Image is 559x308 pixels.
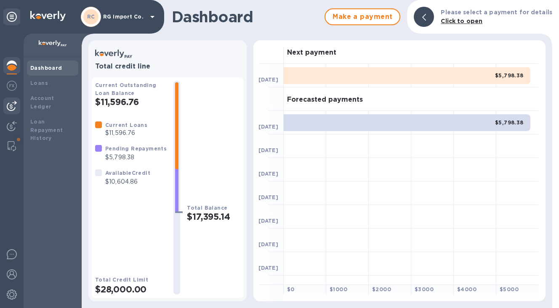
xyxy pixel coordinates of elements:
[258,76,278,83] b: [DATE]
[105,170,150,176] b: Available Credit
[87,13,95,20] b: RC
[330,286,347,292] b: $ 1000
[95,97,167,107] h2: $11,596.76
[372,286,391,292] b: $ 2000
[105,129,147,137] p: $11,596.76
[287,96,363,104] h3: Forecasted payments
[457,286,476,292] b: $ 4000
[325,8,400,25] button: Make a payment
[95,276,148,283] b: Total Credit Limit
[105,153,167,162] p: $5,798.38
[332,12,393,22] span: Make a payment
[415,286,434,292] b: $ 3000
[30,80,48,86] b: Loans
[258,265,278,271] b: [DATE]
[258,124,278,130] b: [DATE]
[30,118,63,142] b: Loan Repayment History
[30,11,66,21] img: Logo
[3,8,20,25] div: Unpin categories
[441,9,552,16] b: Please select a payment for details
[287,49,336,57] h3: Next payment
[95,82,157,96] b: Current Outstanding Loan Balance
[441,18,482,24] b: Click to open
[30,95,54,110] b: Account Ledger
[187,211,240,222] h2: $17,395.14
[95,63,240,71] h3: Total credit line
[258,171,278,177] b: [DATE]
[495,119,524,126] b: $5,798.38
[500,286,519,292] b: $ 5000
[287,286,295,292] b: $ 0
[7,81,17,91] img: Foreign exchange
[258,218,278,224] b: [DATE]
[258,147,278,153] b: [DATE]
[103,14,145,20] p: RG Import Co.
[105,145,167,152] b: Pending Repayments
[95,284,167,295] h2: $28,000.00
[30,65,62,71] b: Dashboard
[105,122,147,128] b: Current Loans
[258,194,278,200] b: [DATE]
[187,205,227,211] b: Total Balance
[172,8,320,26] h1: Dashboard
[105,177,150,186] p: $10,604.86
[495,72,524,79] b: $5,798.38
[258,241,278,247] b: [DATE]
